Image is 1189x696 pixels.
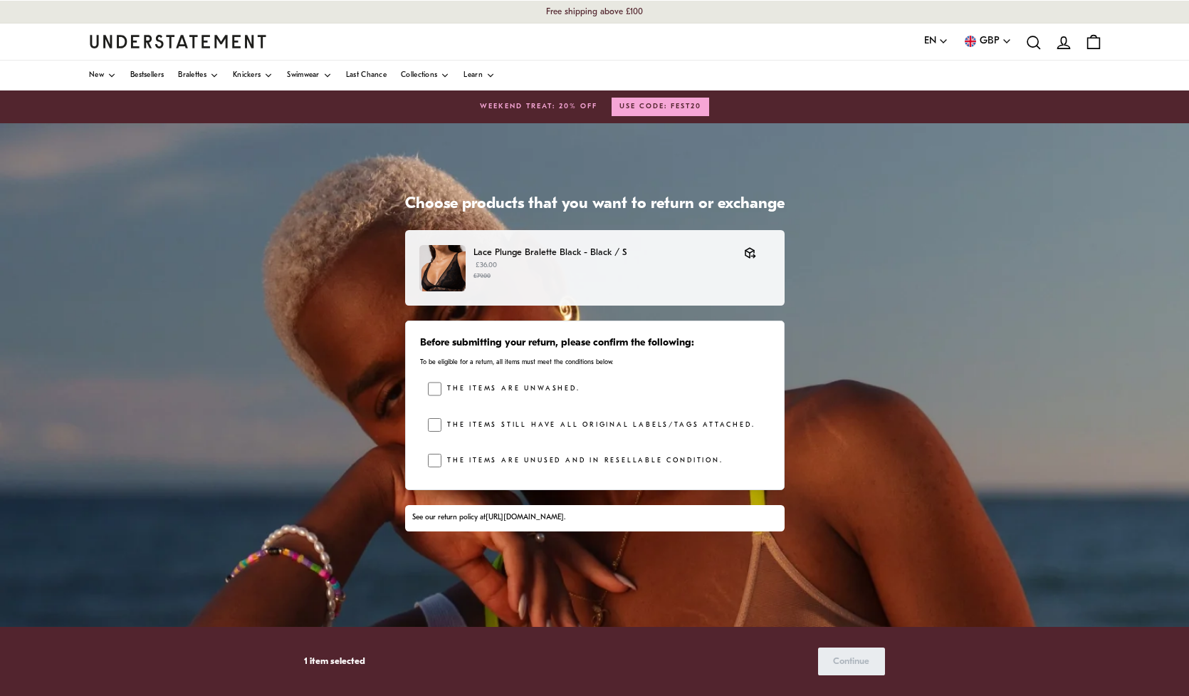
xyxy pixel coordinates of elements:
[500,3,689,21] p: Free shipping above £100
[419,245,466,291] img: lace-plunge-bralette-black-3.jpg
[130,72,164,79] span: Bestsellers
[480,101,597,113] span: WEEKEND TREAT: 20% OFF
[89,61,116,90] a: New
[441,382,580,396] label: The items are unwashed.
[89,98,1100,116] a: WEEKEND TREAT: 20% OFFUSE CODE: FEST20
[924,33,936,49] span: EN
[473,260,730,281] p: £36.00
[473,245,730,260] p: Lace Plunge Bralette Black - Black / S
[287,72,319,79] span: Swimwear
[420,336,768,350] h3: Before submitting your return, please confirm the following:
[233,72,261,79] span: Knickers
[346,72,387,79] span: Last Chance
[441,454,723,468] label: The items are unused and in resellable condition.
[963,33,1012,49] button: GBP
[612,98,709,116] button: USE CODE: FEST20
[89,72,104,79] span: New
[346,61,387,90] a: Last Chance
[233,61,273,90] a: Knickers
[420,358,768,367] p: To be eligible for a return, all items must meet the conditions below.
[178,72,206,79] span: Bralettes
[178,61,219,90] a: Bralettes
[441,418,755,432] label: The items still have all original labels/tags attached.
[463,61,495,90] a: Learn
[924,33,948,49] button: EN
[463,72,483,79] span: Learn
[130,61,164,90] a: Bestsellers
[287,61,331,90] a: Swimwear
[980,33,1000,49] span: GBP
[405,194,785,215] h1: Choose products that you want to return or exchange
[401,61,449,90] a: Collections
[486,514,564,521] a: [URL][DOMAIN_NAME]
[401,72,437,79] span: Collections
[473,273,491,279] strike: £79.00
[89,35,267,48] a: Understatement Homepage
[412,512,777,524] div: See our return policy at .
